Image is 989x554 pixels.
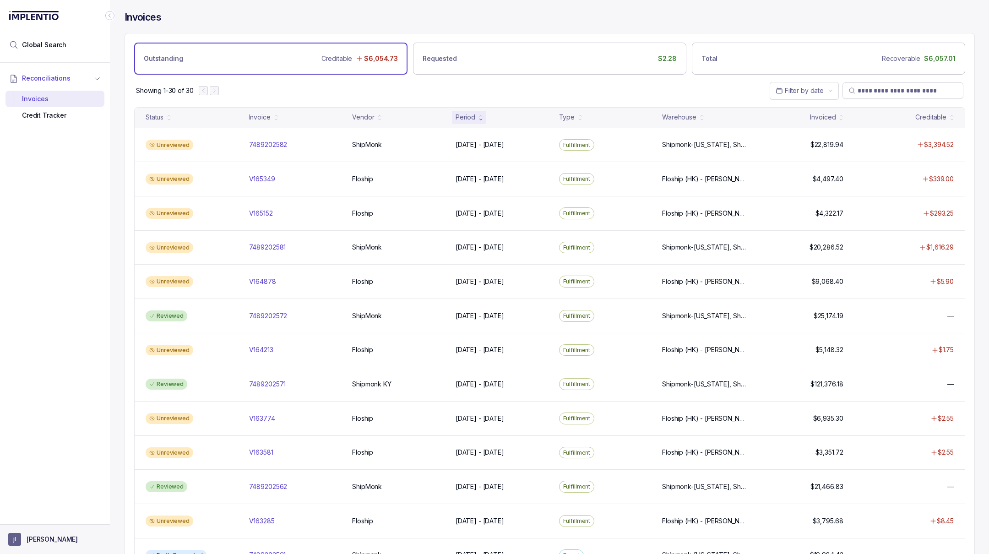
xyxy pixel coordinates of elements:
[125,11,161,24] h4: Invoices
[364,54,398,63] p: $6,054.73
[146,174,193,185] div: Unreviewed
[456,482,504,491] p: [DATE] - [DATE]
[249,345,273,354] p: V164213
[563,482,591,491] p: Fulfillment
[144,54,183,63] p: Outstanding
[456,113,475,122] div: Period
[662,448,747,457] p: Floship (HK) - [PERSON_NAME] 1
[27,535,78,544] p: [PERSON_NAME]
[146,447,193,458] div: Unreviewed
[146,242,193,253] div: Unreviewed
[146,516,193,527] div: Unreviewed
[563,516,591,526] p: Fulfillment
[939,345,954,354] p: $1.75
[563,174,591,184] p: Fulfillment
[938,414,954,423] p: $2.55
[352,380,391,389] p: Shipmonk KY
[456,380,504,389] p: [DATE] - [DATE]
[249,113,271,122] div: Invoice
[146,310,187,321] div: Reviewed
[815,448,843,457] p: $3,351.72
[249,516,275,526] p: V163285
[915,113,946,122] div: Creditable
[249,243,286,252] p: 7489202581
[563,414,591,423] p: Fulfillment
[146,481,187,492] div: Reviewed
[662,243,747,252] p: Shipmonk-[US_STATE], Shipmonk-[US_STATE], Shipmonk-[US_STATE]
[456,277,504,286] p: [DATE] - [DATE]
[662,174,747,184] p: Floship (HK) - [PERSON_NAME] 1
[352,243,382,252] p: ShipMonk
[456,243,504,252] p: [DATE] - [DATE]
[929,174,954,184] p: $339.00
[249,448,273,457] p: V163581
[104,10,115,21] div: Collapse Icon
[810,243,843,252] p: $20,286.52
[563,448,591,457] p: Fulfillment
[13,107,97,124] div: Credit Tracker
[136,86,193,95] div: Remaining page entries
[563,346,591,355] p: Fulfillment
[249,209,273,218] p: V165152
[352,209,373,218] p: Floship
[810,482,843,491] p: $21,466.83
[456,174,504,184] p: [DATE] - [DATE]
[249,174,275,184] p: V165349
[662,113,696,122] div: Warehouse
[456,414,504,423] p: [DATE] - [DATE]
[13,91,97,107] div: Invoices
[662,345,747,354] p: Floship (HK) - [PERSON_NAME] 1
[812,277,843,286] p: $9,068.40
[456,311,504,320] p: [DATE] - [DATE]
[701,54,717,63] p: Total
[662,380,747,389] p: Shipmonk-[US_STATE], Shipmonk-[US_STATE], Shipmonk-[US_STATE]
[937,277,954,286] p: $5.90
[563,277,591,286] p: Fulfillment
[249,140,288,149] p: 7489202582
[776,86,824,95] search: Date Range Picker
[352,113,374,122] div: Vendor
[924,140,954,149] p: $3,394.52
[249,380,286,389] p: 7489202571
[813,516,843,526] p: $3,795.68
[456,209,504,218] p: [DATE] - [DATE]
[813,174,843,184] p: $4,497.40
[937,516,954,526] p: $8.45
[146,113,163,122] div: Status
[770,82,839,99] button: Date Range Picker
[662,311,747,320] p: Shipmonk-[US_STATE], Shipmonk-[US_STATE], Shipmonk-[US_STATE]
[146,208,193,219] div: Unreviewed
[352,311,382,320] p: ShipMonk
[662,140,747,149] p: Shipmonk-[US_STATE], Shipmonk-[US_STATE], Shipmonk-[US_STATE]
[22,40,66,49] span: Global Search
[456,345,504,354] p: [DATE] - [DATE]
[785,87,824,94] span: Filter by date
[563,311,591,320] p: Fulfillment
[352,482,382,491] p: ShipMonk
[22,74,71,83] span: Reconciliations
[662,414,747,423] p: Floship (HK) - [PERSON_NAME] 1
[249,311,288,320] p: 7489202572
[882,54,920,63] p: Recoverable
[947,311,954,320] p: —
[559,113,575,122] div: Type
[563,141,591,150] p: Fulfillment
[947,482,954,491] p: —
[930,209,954,218] p: $293.25
[321,54,353,63] p: Creditable
[658,54,677,63] p: $2.28
[146,379,187,390] div: Reviewed
[146,413,193,424] div: Unreviewed
[146,276,193,287] div: Unreviewed
[926,243,954,252] p: $1,616.29
[662,482,747,491] p: Shipmonk-[US_STATE], Shipmonk-[US_STATE], Shipmonk-[US_STATE]
[136,86,193,95] p: Showing 1-30 of 30
[924,54,956,63] p: $6,057.01
[146,345,193,356] div: Unreviewed
[662,516,747,526] p: Floship (HK) - [PERSON_NAME] 1
[352,516,373,526] p: Floship
[352,277,373,286] p: Floship
[662,209,747,218] p: Floship (HK) - [PERSON_NAME] 1
[563,380,591,389] p: Fulfillment
[249,414,275,423] p: V163774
